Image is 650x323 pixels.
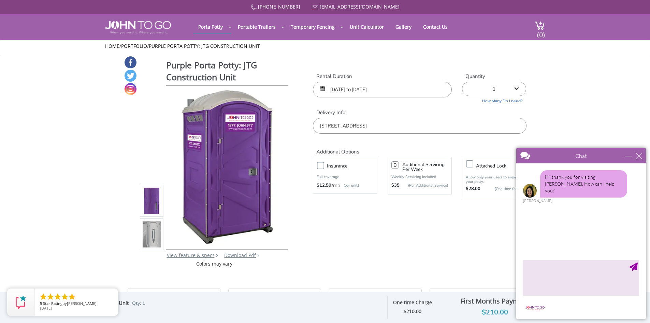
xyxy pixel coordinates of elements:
[390,20,417,33] a: Gallery
[400,183,448,188] p: (Per Additional Service)
[313,140,526,155] h2: Additional Options
[121,43,147,49] a: Portfolio
[476,162,529,170] h3: Attached lock
[167,252,215,258] a: View feature & specs
[313,82,452,97] input: Start date | End date
[393,299,432,306] strong: One time Charge
[406,308,421,314] span: 210.00
[193,20,228,33] a: Porta Potty
[143,154,161,315] img: Product
[327,162,380,170] h3: Insurance
[418,20,453,33] a: Contact Us
[317,182,331,189] strong: $12.50
[125,70,136,82] a: Twitter
[233,20,281,33] a: Portable Trailers
[437,307,553,318] div: $210.00
[537,25,545,39] span: (0)
[286,20,340,33] a: Temporary Fencing
[132,300,145,307] span: Qty: 1
[105,21,171,34] img: JOHN to go
[466,186,480,192] strong: $28.00
[67,301,97,306] span: [PERSON_NAME]
[125,83,136,95] a: Instagram
[68,293,76,301] li: 
[105,43,545,50] ul: / /
[46,293,55,301] li: 
[258,3,300,10] a: [PHONE_NUMBER]
[535,21,545,30] img: cart a
[484,186,519,192] p: {One time fee}
[143,120,161,281] img: Product
[437,295,553,307] div: First Months Payment
[224,252,256,258] a: Download Pdf
[39,293,47,301] li: 
[466,175,522,184] p: Allow only your users to enjoy your potty.
[404,308,421,315] strong: $
[40,306,52,311] span: [DATE]
[14,295,28,309] img: Review Rating
[43,301,62,306] span: Star Rating
[175,86,279,247] img: Product
[313,73,452,80] label: Rental Duration
[313,118,526,134] input: Delivery Address
[313,109,526,116] label: Delivery Info
[317,174,373,180] p: Full coverage
[462,96,526,104] a: How Many Do I need?
[317,182,373,189] div: /mo
[40,301,113,306] span: by
[512,144,650,323] iframe: Live Chat Box
[216,254,218,257] img: right arrow icon
[61,293,69,301] li: 
[312,5,318,10] img: Mail
[320,3,400,10] a: [EMAIL_ADDRESS][DOMAIN_NAME]
[54,293,62,301] li: 
[391,182,400,189] strong: $35
[257,254,259,257] img: chevron.png
[105,43,119,49] a: Home
[340,182,359,189] p: (per unit)
[125,56,136,68] a: Facebook
[149,43,260,49] a: Purple Porta Potty: JTG Construction Unit
[462,73,526,80] label: Quantity
[402,162,448,172] h3: Additional Servicing Per Week
[140,260,289,267] div: Colors may vary
[40,301,42,306] span: 5
[391,174,448,179] p: Weekly Servicing Included
[251,4,257,10] img: Call
[166,59,289,85] h1: Purple Porta Potty: JTG Construction Unit
[391,161,399,169] input: 0
[345,20,389,33] a: Unit Calculator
